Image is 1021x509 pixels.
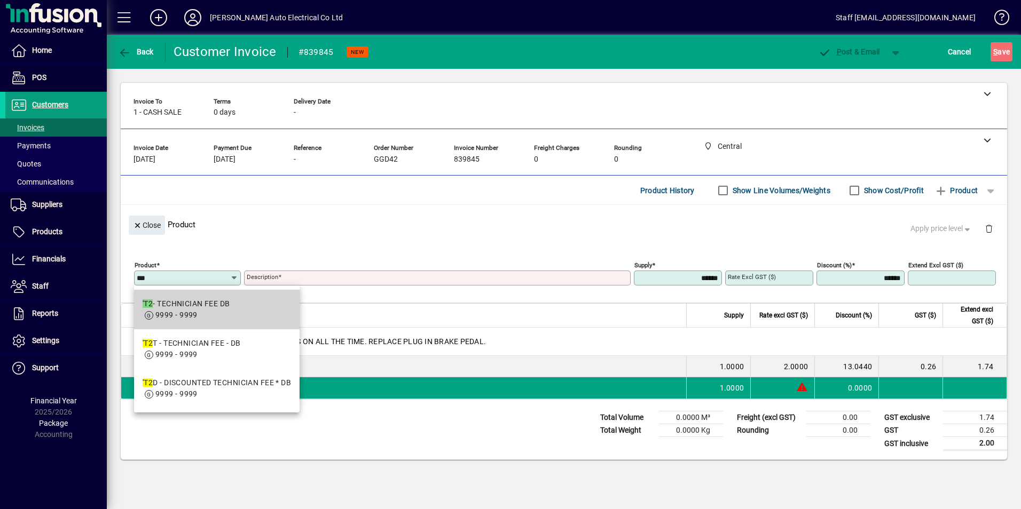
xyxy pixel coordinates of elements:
span: Extend excl GST ($) [949,304,993,327]
a: Invoices [5,118,107,137]
span: Settings [32,336,59,345]
button: Apply price level [906,219,977,238]
span: Support [32,363,59,372]
span: Home [32,46,52,54]
div: Product [121,205,1007,244]
span: 9999 - 9999 [155,311,198,319]
a: Support [5,355,107,381]
div: 2.0000 [757,361,808,372]
a: POS [5,65,107,91]
a: Reports [5,300,107,327]
a: Payments [5,137,107,155]
mat-label: Discount (%) [817,261,852,269]
span: Close [133,217,161,234]
td: 0.0000 [814,377,878,399]
span: Apply price level [910,223,972,234]
td: 0.26 [878,356,943,377]
td: Total Volume [595,411,659,424]
div: T - TECHNICIAN FEE - DB [143,338,240,349]
div: Staff [EMAIL_ADDRESS][DOMAIN_NAME] [836,9,976,26]
span: S [993,47,998,56]
app-page-header-button: Close [126,220,168,229]
td: 2.00 [943,437,1007,450]
td: Total Weight [595,424,659,437]
a: Communications [5,173,107,191]
span: 0 days [214,108,235,117]
span: Suppliers [32,200,62,209]
button: Add [142,8,176,27]
a: Quotes [5,155,107,173]
span: GGD42 [374,155,398,164]
button: Close [129,216,165,235]
td: 1.74 [943,411,1007,424]
span: 0 [534,155,538,164]
td: 0.0000 Kg [659,424,723,437]
span: Product History [640,182,695,199]
mat-option: 'T2D - DISCOUNTED TECHNICIAN FEE * DB [134,369,300,408]
span: 1.0000 [720,383,744,393]
em: 'T2 [143,339,153,347]
a: Knowledge Base [986,2,1008,37]
em: 'T2 [143,299,153,308]
span: NEW [351,49,364,55]
span: Cancel [948,43,971,60]
span: GST ($) [915,309,936,321]
span: Staff [32,282,49,290]
div: #839845 [299,44,334,61]
td: Rounding [732,424,806,437]
span: 839845 [454,155,480,164]
span: Payments [11,141,51,150]
span: [DATE] [133,155,155,164]
a: Home [5,37,107,64]
span: ost & Email [818,47,880,56]
td: GST [879,424,943,437]
button: Save [991,42,1012,61]
span: Products [32,227,62,236]
td: GST inclusive [879,437,943,450]
span: POS [32,73,46,82]
button: Delete [976,216,1002,241]
td: 0.26 [943,424,1007,437]
span: Financial Year [30,396,77,405]
mat-label: Description [247,273,278,281]
span: Discount (%) [836,309,872,321]
span: Communications [11,178,74,186]
span: 1.0000 [720,361,744,372]
td: GST exclusive [879,411,943,424]
button: Profile [176,8,210,27]
div: [PERSON_NAME] Auto Electrical Co Ltd [210,9,343,26]
a: Financials [5,246,107,273]
td: 0.0000 M³ [659,411,723,424]
a: Settings [5,328,107,354]
mat-option: 'T2T - TECHNICIAN FEE - DB [134,329,300,369]
span: Rate excl GST ($) [759,309,808,321]
span: - [294,108,296,117]
a: Products [5,219,107,245]
label: Show Line Volumes/Weights [731,185,830,196]
div: - TECHNICIAN FEE DB [143,298,230,309]
span: Reports [32,309,58,317]
mat-option: 'T2 - TECHNICIAN FEE DB [134,290,300,329]
span: Quotes [11,160,41,168]
span: 9999 - 9999 [155,350,198,359]
span: ave [993,43,1010,60]
button: Post & Email [813,42,885,61]
button: Product History [636,181,699,200]
span: P [837,47,842,56]
span: 1 - CASH SALE [133,108,182,117]
td: 0.00 [806,424,870,437]
app-page-header-button: Delete [976,224,1002,233]
td: 0.00 [806,411,870,424]
button: Cancel [945,42,974,61]
mat-label: Rate excl GST ($) [728,273,776,281]
mat-label: Extend excl GST ($) [908,261,963,269]
span: Financials [32,254,66,263]
mat-label: Product [135,261,156,269]
span: Invoices [11,123,44,132]
span: Package [39,419,68,427]
a: Staff [5,273,107,300]
td: 13.0440 [814,356,878,377]
label: Show Cost/Profit [862,185,924,196]
span: Customers [32,100,68,109]
span: [DATE] [214,155,235,164]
